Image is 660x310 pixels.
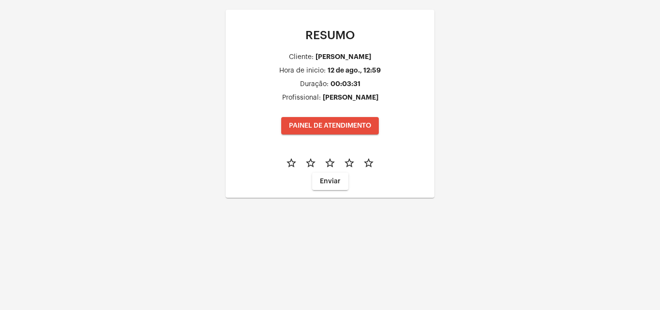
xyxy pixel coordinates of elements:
[282,94,321,102] div: Profissional:
[305,157,316,169] mat-icon: star_border
[286,157,297,169] mat-icon: star_border
[289,54,314,61] div: Cliente:
[281,117,379,134] button: PAINEL DE ATENDIMENTO
[233,29,427,42] p: RESUMO
[330,80,360,88] div: 00:03:31
[344,157,355,169] mat-icon: star_border
[312,173,348,190] button: Enviar
[324,157,336,169] mat-icon: star_border
[300,81,329,88] div: Duração:
[320,178,341,185] span: Enviar
[363,157,374,169] mat-icon: star_border
[328,67,381,74] div: 12 de ago., 12:59
[316,53,371,60] div: [PERSON_NAME]
[279,67,326,74] div: Hora de inicio:
[289,122,371,129] span: PAINEL DE ATENDIMENTO
[323,94,378,101] div: [PERSON_NAME]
